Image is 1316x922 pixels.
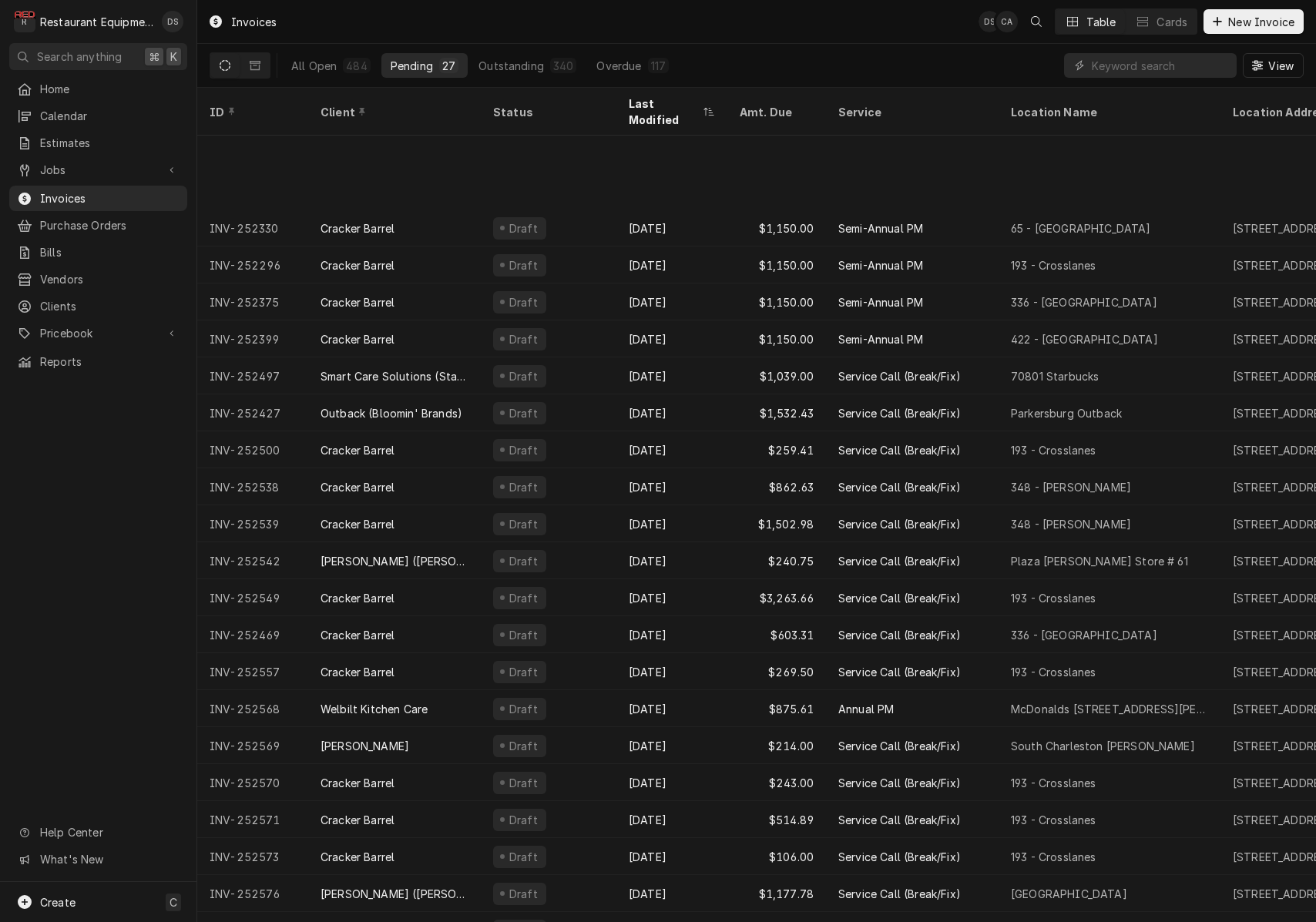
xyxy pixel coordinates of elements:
a: Bills [9,240,187,265]
div: Cracker Barrel [321,479,394,495]
div: Service Call (Break/Fix) [838,886,961,902]
div: Draft [507,405,540,421]
div: INV-252573 [197,838,308,875]
div: $240.75 [727,542,826,579]
span: ⌘ [149,49,159,65]
div: Restaurant Equipment Diagnostics [40,14,153,30]
div: [DATE] [616,653,727,690]
a: Clients [9,293,187,319]
div: DS [979,11,1000,32]
div: Cracker Barrel [321,257,394,273]
div: Draft [507,627,540,643]
div: $1,150.00 [727,283,826,320]
a: Purchase Orders [9,213,187,238]
div: Pending [391,58,433,74]
div: South Charleston [PERSON_NAME] [1011,738,1195,754]
div: [DATE] [616,579,727,616]
div: INV-252542 [197,542,308,579]
span: Reports [40,354,180,370]
div: $875.61 [727,690,826,727]
span: Bills [40,244,180,260]
span: Invoices [40,190,180,206]
div: Semi-Annual PM [838,331,923,347]
div: Service Call (Break/Fix) [838,664,961,680]
span: Vendors [40,271,180,287]
div: Service Call (Break/Fix) [838,627,961,643]
div: 70801 Starbucks [1011,368,1099,384]
div: $243.00 [727,764,826,801]
span: Help Center [40,824,178,840]
div: [GEOGRAPHIC_DATA] [1011,886,1127,902]
div: Service Call (Break/Fix) [838,812,961,828]
div: 193 - Crosslanes [1011,442,1096,458]
div: Service Call (Break/Fix) [838,849,961,865]
a: Calendar [9,103,187,129]
a: Go to Help Center [9,820,187,845]
div: Last Modified [629,96,700,128]
a: Estimates [9,130,187,156]
div: $106.00 [727,838,826,875]
div: McDonalds [STREET_ADDRESS][PERSON_NAME] [1011,701,1208,717]
div: [DATE] [616,320,727,357]
div: Draft [507,812,540,828]
button: View [1243,53,1304,78]
div: INV-252497 [197,357,308,394]
div: Draft [507,479,540,495]
div: Service Call (Break/Fix) [838,738,961,754]
div: 193 - Crosslanes [1011,849,1096,865]
div: [DATE] [616,764,727,801]
div: $1,177.78 [727,875,826,912]
div: INV-252500 [197,431,308,468]
span: What's New [40,851,178,867]
div: Cracker Barrel [321,442,394,458]
div: [DATE] [616,875,727,912]
div: Service Call (Break/Fix) [838,442,961,458]
div: Cracker Barrel [321,812,394,828]
div: INV-252296 [197,246,308,283]
div: 336 - [GEOGRAPHIC_DATA] [1011,294,1157,310]
div: Cracker Barrel [321,775,394,791]
div: Cracker Barrel [321,849,394,865]
div: INV-252539 [197,505,308,542]
div: R [14,11,35,32]
div: Smart Care Solutions (Starbucks Corporate) [321,368,468,384]
div: Chrissy Adams's Avatar [996,11,1018,32]
span: Calendar [40,108,180,124]
div: $1,150.00 [727,210,826,246]
div: [DATE] [616,616,727,653]
div: Draft [507,220,540,236]
div: 484 [346,58,367,74]
div: Draft [507,553,540,569]
div: Welbilt Kitchen Care [321,701,428,717]
span: Pricebook [40,325,156,341]
div: Service Call (Break/Fix) [838,775,961,791]
div: DS [162,11,183,32]
div: [PERSON_NAME] ([PERSON_NAME]) [321,553,468,569]
div: 336 - [GEOGRAPHIC_DATA] [1011,627,1157,643]
div: Cracker Barrel [321,294,394,310]
div: Draft [507,701,540,717]
span: C [170,894,177,910]
div: Outstanding [478,58,544,74]
div: INV-252557 [197,653,308,690]
div: [PERSON_NAME] [321,738,409,754]
div: INV-252399 [197,320,308,357]
div: $1,502.98 [727,505,826,542]
div: [DATE] [616,431,727,468]
div: Draft [507,257,540,273]
div: Cracker Barrel [321,590,394,606]
div: $1,532.43 [727,394,826,431]
span: Purchase Orders [40,217,180,233]
a: Go to Jobs [9,157,187,183]
div: Service Call (Break/Fix) [838,368,961,384]
div: $1,039.00 [727,357,826,394]
div: 422 - [GEOGRAPHIC_DATA] [1011,331,1158,347]
div: INV-252469 [197,616,308,653]
div: Service Call (Break/Fix) [838,405,961,421]
div: Overdue [596,58,641,74]
div: Draft [507,849,540,865]
div: Derek Stewart's Avatar [979,11,1000,32]
a: Go to Pricebook [9,320,187,346]
button: Open search [1024,9,1049,34]
div: Semi-Annual PM [838,294,923,310]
